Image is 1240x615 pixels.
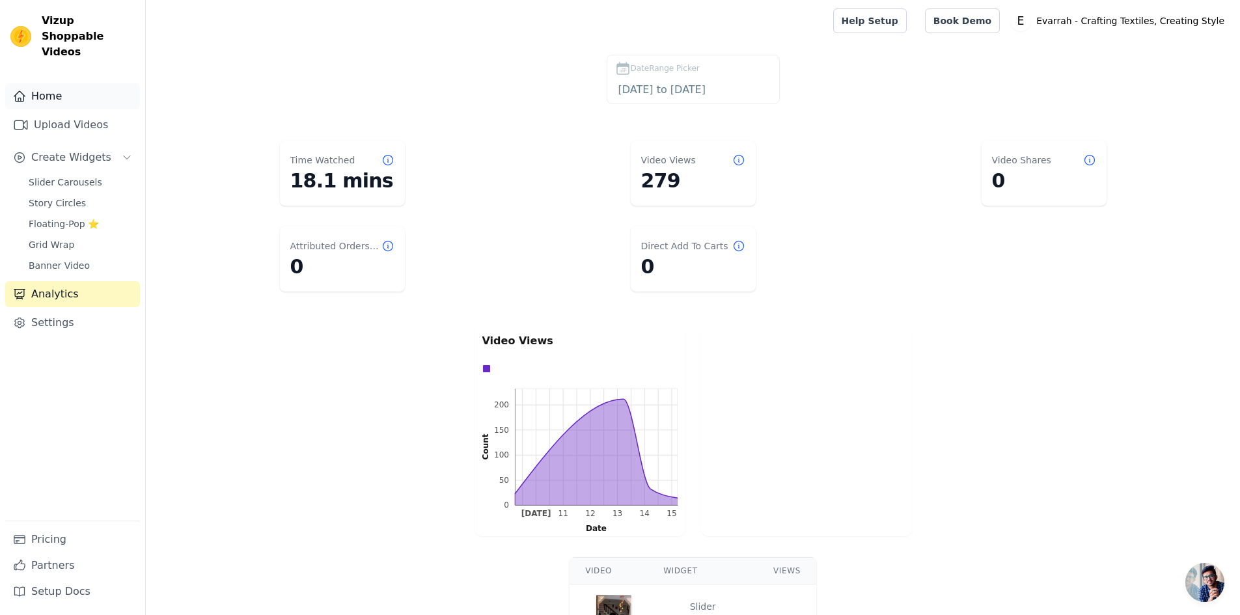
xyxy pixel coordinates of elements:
span: Grid Wrap [29,238,74,251]
span: DateRange Picker [631,62,700,74]
g: Wed Sep 10 2025 00:00:00 GMT+0530 (India Standard Time) [521,510,551,519]
a: Home [5,83,140,109]
text: 13 [612,510,622,519]
a: Story Circles [21,194,140,212]
a: Analytics [5,281,140,307]
text: Date [585,524,606,533]
dt: Attributed Orders Count [290,239,381,253]
g: Sun Sep 14 2025 00:00:00 GMT+0530 (India Standard Time) [639,510,649,519]
a: Book Demo [925,8,1000,33]
g: bottom ticks [515,505,678,518]
a: Settings [5,310,140,336]
text: 11 [558,510,568,519]
text: E [1017,14,1025,27]
dt: Direct Add To Carts [641,239,728,253]
text: 0 [504,500,509,510]
p: Evarrah - Crafting Textiles, Creating Style [1031,9,1230,33]
text: 15 [667,510,676,519]
dd: 0 [641,255,745,279]
g: Sat Sep 13 2025 00:00:00 GMT+0530 (India Standard Time) [612,510,622,519]
text: 150 [494,426,509,435]
a: Partners [5,553,140,579]
dt: Video Views [641,154,696,167]
a: Slider Carousels [21,173,140,191]
text: Count [481,433,490,459]
g: left axis [462,389,515,510]
a: Floating-Pop ⭐ [21,215,140,233]
span: Create Widgets [31,150,111,165]
g: Fri Sep 12 2025 00:00:00 GMT+0530 (India Standard Time) [585,510,595,519]
span: Slider Carousels [29,176,102,189]
input: DateRange Picker [615,81,771,98]
g: Mon Sep 15 2025 00:00:00 GMT+0530 (India Standard Time) [667,510,676,519]
text: [DATE] [521,510,551,519]
text: 100 [494,450,509,459]
a: Help Setup [833,8,907,33]
button: Create Widgets [5,144,140,171]
span: Story Circles [29,197,86,210]
a: Upload Videos [5,112,140,138]
a: Setup Docs [5,579,140,605]
th: Views [758,558,816,584]
dt: Video Shares [992,154,1051,167]
button: E Evarrah - Crafting Textiles, Creating Style [1010,9,1230,33]
div: Data groups [479,361,674,376]
text: 200 [494,400,509,409]
text: 14 [639,510,649,519]
th: Widget [648,558,758,584]
div: Open chat [1185,563,1224,602]
span: Banner Video [29,259,90,272]
a: Grid Wrap [21,236,140,254]
dd: 18.1 mins [290,169,394,193]
p: Video Views [482,333,678,349]
text: 50 [499,476,508,485]
g: left ticks [494,389,515,510]
dt: Time Watched [290,154,355,167]
span: Vizup Shoppable Videos [42,13,135,60]
dd: 279 [641,169,745,193]
img: Vizup [10,26,31,47]
dd: 0 [992,169,1096,193]
a: Banner Video [21,256,140,275]
dd: 0 [290,255,394,279]
g: Thu Sep 11 2025 00:00:00 GMT+0530 (India Standard Time) [558,510,568,519]
span: Floating-Pop ⭐ [29,217,99,230]
th: Video [570,558,648,584]
a: Pricing [5,526,140,553]
text: 12 [585,510,595,519]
